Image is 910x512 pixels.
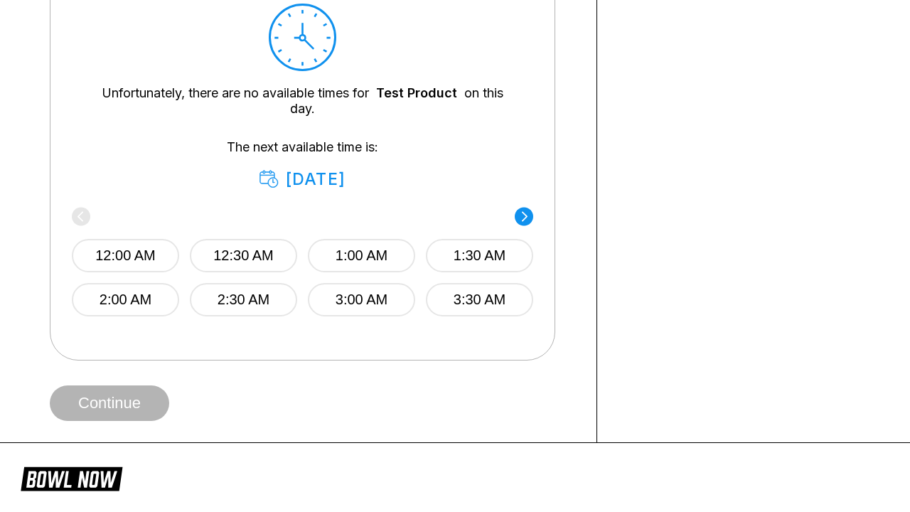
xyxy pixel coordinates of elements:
[426,239,533,272] button: 1:30 AM
[93,139,512,189] div: The next available time is:
[426,283,533,316] button: 3:30 AM
[72,239,179,272] button: 12:00 AM
[93,85,512,117] div: Unfortunately, there are no available times for on this day.
[259,169,346,189] div: [DATE]
[308,239,415,272] button: 1:00 AM
[376,85,457,100] a: Test Product
[190,283,297,316] button: 2:30 AM
[72,283,179,316] button: 2:00 AM
[190,239,297,272] button: 12:30 AM
[308,283,415,316] button: 3:00 AM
